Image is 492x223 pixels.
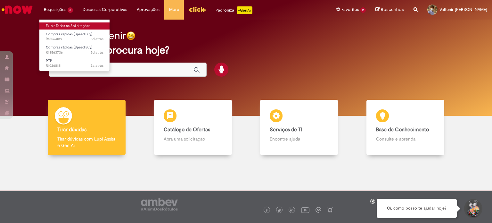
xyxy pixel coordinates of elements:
span: Compras rápidas (Speed Buy) [46,45,92,50]
img: logo_footer_linkedin.png [290,209,293,212]
span: 5d atrás [91,37,103,41]
img: ServiceNow [1,3,34,16]
img: logo_footer_facebook.png [265,209,268,212]
a: Aberto R13563736 : Compras rápidas (Speed Buy) [39,44,110,56]
a: Aberto R10268181 : PTP [39,57,110,69]
img: click_logo_yellow_360x200.png [189,4,206,14]
p: Consulte e aprenda [376,136,435,142]
p: Tirar dúvidas com Lupi Assist e Gen Ai [57,136,116,149]
span: Aprovações [137,6,160,13]
h2: O que você procura hoje? [49,45,444,56]
b: Catálogo de Ofertas [164,126,210,133]
span: R13563736 [46,50,103,55]
a: Base de Conhecimento Consulte e aprenda [352,100,459,155]
a: Rascunhos [375,7,404,13]
time: 24/09/2025 16:25:37 [91,37,103,41]
p: Abra uma solicitação [164,136,222,142]
span: PTP [46,58,52,63]
img: logo_footer_ambev_rotulo_gray.png [141,198,178,210]
span: R10268181 [46,63,103,68]
p: +GenAi [237,6,252,14]
img: happy-face.png [126,31,135,40]
span: 5d atrás [91,50,103,55]
span: Requisições [44,6,66,13]
time: 08/08/2023 09:20:35 [91,63,103,68]
time: 24/09/2025 15:44:43 [91,50,103,55]
img: logo_footer_twitter.png [278,209,281,212]
button: Iniciar Conversa de Suporte [463,199,482,218]
div: Oi, como posso te ajudar hoje? [377,199,457,218]
ul: Requisições [39,19,110,71]
a: Serviços de TI Encontre ajuda [246,100,352,155]
p: Encontre ajuda [270,136,328,142]
img: logo_footer_youtube.png [301,206,309,214]
span: Compras rápidas (Speed Buy) [46,32,92,37]
span: 2a atrás [91,63,103,68]
a: Tirar dúvidas Tirar dúvidas com Lupi Assist e Gen Ai [34,100,140,155]
div: Padroniza [216,6,252,14]
span: Rascunhos [381,6,404,13]
a: Catálogo de Ofertas Abra uma solicitação [140,100,246,155]
span: Despesas Corporativas [83,6,127,13]
b: Tirar dúvidas [57,126,86,133]
span: Valtenir [PERSON_NAME] [439,7,487,12]
span: 3 [68,7,73,13]
b: Serviços de TI [270,126,302,133]
span: Favoritos [341,6,359,13]
span: More [169,6,179,13]
a: Exibir Todas as Solicitações [39,22,110,30]
a: Aberto R13564019 : Compras rápidas (Speed Buy) [39,31,110,43]
img: logo_footer_naosei.png [327,207,333,213]
span: 2 [360,7,366,13]
span: R13564019 [46,37,103,42]
b: Base de Conhecimento [376,126,429,133]
img: logo_footer_workplace.png [316,207,321,213]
